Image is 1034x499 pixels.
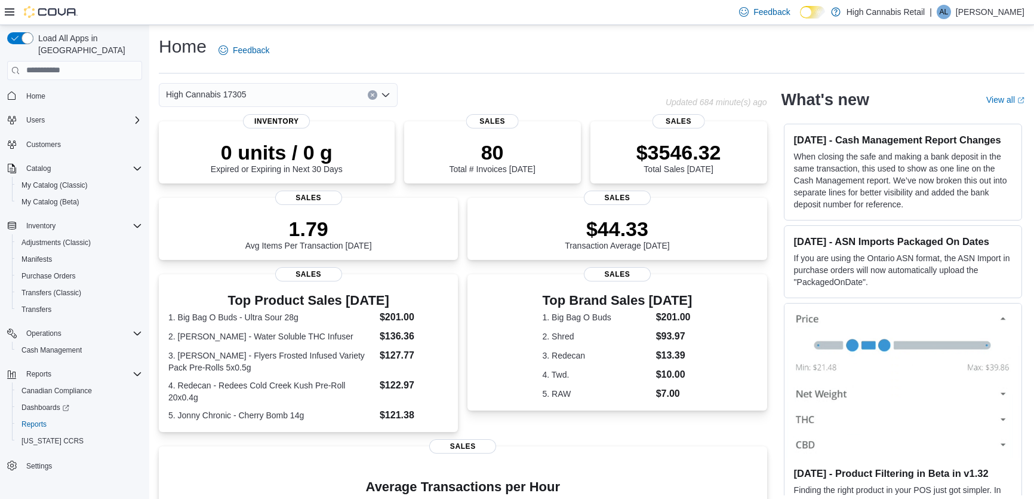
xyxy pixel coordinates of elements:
[168,480,758,494] h4: Average Transactions per Hour
[21,219,142,233] span: Inventory
[17,343,87,357] a: Cash Management
[794,151,1012,210] p: When closing the safe and making a bank deposit in the same transaction, this used to show as one...
[17,384,142,398] span: Canadian Compliance
[21,459,57,473] a: Settings
[168,379,375,403] dt: 4. Redecan - Redees Cold Creek Kush Pre-Roll 20x0.4g
[12,284,147,301] button: Transfers (Classic)
[636,140,721,164] p: $3546.32
[986,95,1024,105] a: View allExternal link
[17,235,96,250] a: Adjustments (Classic)
[794,235,1012,247] h3: [DATE] - ASN Imports Packaged On Dates
[17,384,97,398] a: Canadian Compliance
[2,218,147,234] button: Inventory
[168,311,375,323] dt: 1. Big Bag O Buds - Ultra Sour 28g
[2,457,147,474] button: Settings
[21,305,51,314] span: Transfers
[565,217,670,241] p: $44.33
[17,286,142,300] span: Transfers (Classic)
[12,342,147,359] button: Cash Management
[17,400,74,415] a: Dashboards
[466,114,519,128] span: Sales
[21,88,142,103] span: Home
[2,366,147,382] button: Reports
[800,6,825,19] input: Dark Mode
[21,219,60,233] button: Inventory
[26,164,51,173] span: Catalog
[26,221,56,231] span: Inventory
[2,87,147,105] button: Home
[21,386,92,396] span: Canadian Compliance
[584,267,651,281] span: Sales
[12,433,147,449] button: [US_STATE] CCRS
[940,5,949,19] span: AL
[26,140,61,149] span: Customers
[17,343,142,357] span: Cash Management
[21,113,50,127] button: Users
[449,140,535,164] p: 80
[21,288,81,298] span: Transfers (Classic)
[17,417,51,431] a: Reports
[17,195,84,209] a: My Catalog (Beta)
[429,439,496,454] span: Sales
[956,5,1024,19] p: [PERSON_NAME]
[17,178,142,192] span: My Catalog (Classic)
[21,367,56,381] button: Reports
[21,436,84,446] span: [US_STATE] CCRS
[17,235,142,250] span: Adjustments (Classic)
[368,90,377,100] button: Clear input
[12,268,147,284] button: Purchase Orders
[656,348,693,363] dd: $13.39
[380,348,448,363] dd: $127.77
[17,434,88,448] a: [US_STATE] CCRS
[275,191,342,205] span: Sales
[168,330,375,342] dt: 2. [PERSON_NAME] - Water Soluble THC Infuser
[21,326,142,341] span: Operations
[17,269,81,283] a: Purchase Orders
[380,378,448,393] dd: $122.97
[753,6,790,18] span: Feedback
[380,408,448,423] dd: $121.38
[17,286,86,300] a: Transfers (Classic)
[17,400,142,415] span: Dashboards
[24,6,78,18] img: Cova
[12,251,147,268] button: Manifests
[166,87,247,102] span: High Cannabis 17305
[214,38,274,62] a: Feedback
[168,350,375,374] dt: 3. [PERSON_NAME] - Flyers Frosted Infused Variety Pack Pre-Rolls 5x0.5g
[233,44,269,56] span: Feedback
[2,325,147,342] button: Operations
[245,217,372,241] p: 1.79
[656,329,693,344] dd: $93.97
[543,293,693,308] h3: Top Brand Sales [DATE]
[2,112,147,128] button: Users
[21,326,66,341] button: Operations
[245,217,372,250] div: Avg Items Per Transaction [DATE]
[21,137,142,152] span: Customers
[26,91,45,101] span: Home
[21,255,52,264] span: Manifests
[17,178,93,192] a: My Catalog (Classic)
[17,302,56,317] a: Transfers
[543,369,651,381] dt: 4. Twd.
[12,234,147,251] button: Adjustments (Classic)
[2,136,147,153] button: Customers
[21,403,69,412] span: Dashboards
[243,114,310,128] span: Inventory
[26,461,52,471] span: Settings
[21,367,142,381] span: Reports
[794,134,1012,146] h3: [DATE] - Cash Management Report Changes
[12,382,147,399] button: Canadian Compliance
[21,180,88,190] span: My Catalog (Classic)
[26,369,51,379] span: Reports
[381,90,390,100] button: Open list of options
[17,417,142,431] span: Reports
[937,5,951,19] div: Amy Lalonde
[17,302,142,317] span: Transfers
[584,191,651,205] span: Sales
[275,267,342,281] span: Sales
[21,345,82,355] span: Cash Management
[781,90,869,109] h2: What's new
[33,32,142,56] span: Load All Apps in [GEOGRAPHIC_DATA]
[21,197,79,207] span: My Catalog (Beta)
